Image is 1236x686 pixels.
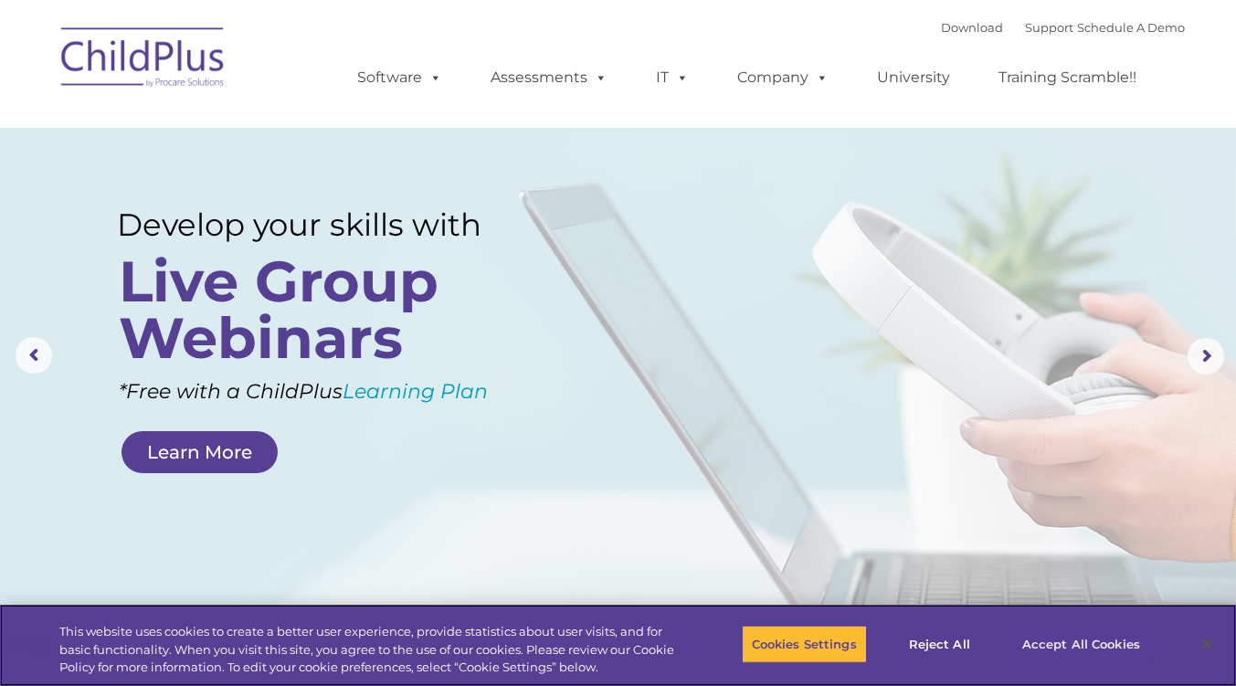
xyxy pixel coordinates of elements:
[882,625,997,663] button: Reject All
[1012,625,1150,663] button: Accept All Cookies
[1025,20,1073,35] a: Support
[343,379,488,404] a: Learning Plan
[59,623,680,677] div: This website uses cookies to create a better user experience, provide statistics about user visit...
[941,20,1185,35] font: |
[254,121,310,134] span: Last name
[1187,624,1227,664] button: Close
[638,59,707,96] a: IT
[941,20,1003,35] a: Download
[742,625,867,663] button: Cookies Settings
[119,374,555,410] rs-layer: *Free with a ChildPlus
[119,253,521,366] rs-layer: Live Group Webinars
[719,59,847,96] a: Company
[1077,20,1185,35] a: Schedule A Demo
[859,59,968,96] a: University
[339,59,460,96] a: Software
[254,195,332,209] span: Phone number
[472,59,626,96] a: Assessments
[117,206,525,243] rs-layer: Develop your skills with
[121,431,278,473] a: Learn More
[52,15,235,106] img: ChildPlus by Procare Solutions
[980,59,1155,96] a: Training Scramble!!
